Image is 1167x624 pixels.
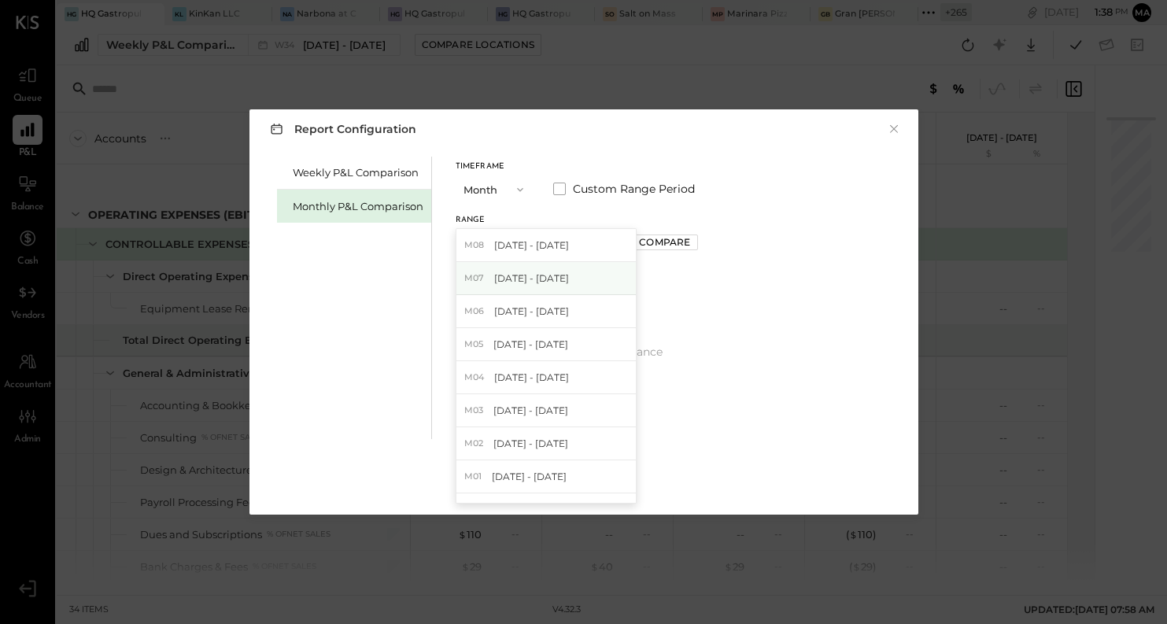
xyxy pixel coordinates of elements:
[464,272,489,285] span: M07
[456,163,534,171] div: Timeframe
[573,181,695,197] span: Custom Range Period
[464,438,488,450] span: M02
[464,338,488,351] span: M05
[293,165,423,180] div: Weekly P&L Comparison
[639,235,690,249] div: Compare
[494,271,569,285] span: [DATE] - [DATE]
[887,121,901,137] button: ×
[493,404,568,417] span: [DATE] - [DATE]
[491,503,566,516] span: [DATE] - [DATE]
[464,305,489,318] span: M06
[494,371,569,384] span: [DATE] - [DATE]
[456,175,534,204] button: Month
[632,234,697,250] button: Compare
[267,119,416,138] h3: Report Configuration
[494,238,569,252] span: [DATE] - [DATE]
[464,404,488,417] span: M03
[464,471,486,483] span: M01
[494,305,569,318] span: [DATE] - [DATE]
[493,338,568,351] span: [DATE] - [DATE]
[493,437,568,450] span: [DATE] - [DATE]
[464,371,489,384] span: M04
[492,470,567,483] span: [DATE] - [DATE]
[464,239,489,252] span: M08
[456,216,622,224] div: Range
[293,199,423,214] div: Monthly P&L Comparison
